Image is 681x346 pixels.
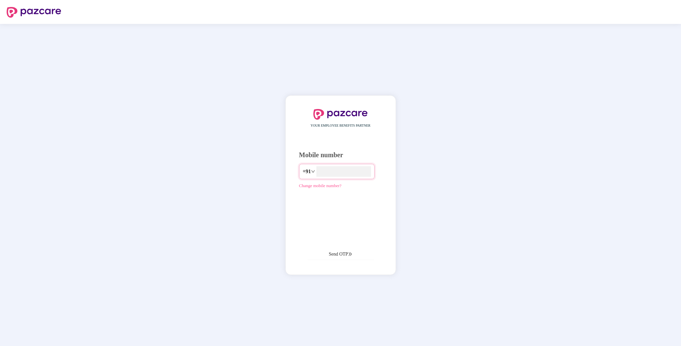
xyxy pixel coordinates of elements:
[310,121,371,126] span: YOUR EMPLOYEE BENEFITS PARTNER
[355,253,360,258] span: double-right
[313,107,368,118] img: logo
[299,148,382,158] div: Mobile number
[7,7,61,18] img: logo
[303,165,313,173] span: +91
[299,181,349,186] a: Change mobile number?
[321,251,351,258] span: Send OTP
[307,247,374,263] button: Send OTPdouble-right
[313,168,317,172] span: down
